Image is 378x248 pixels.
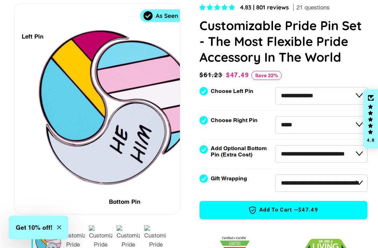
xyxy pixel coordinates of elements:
div: 4.8 [366,138,375,142]
div: Click to open Judge.me floating reviews tab [363,89,378,149]
label: Gift Wrapping [211,175,247,182]
button: Add to Cart —$47.49 [199,201,367,219]
div: Left Pin [22,32,43,41]
span: $47.49 [298,206,318,214]
div: 1 / 7 [14,4,180,214]
label: Add Optional Bottom Pin (Extra Cost) [211,145,269,158]
span: Add to Cart — [210,206,357,215]
div: Bottom Pin [109,197,140,207]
